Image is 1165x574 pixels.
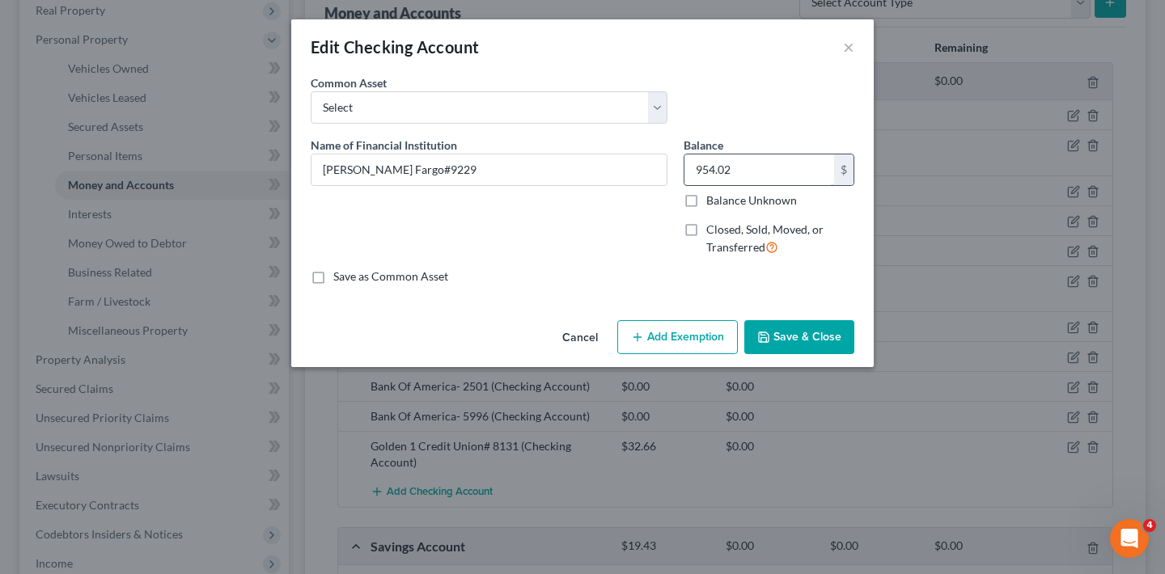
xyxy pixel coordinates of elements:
label: Save as Common Asset [333,268,448,285]
div: $ [834,154,854,185]
div: Edit Checking Account [311,36,479,58]
input: Enter name... [311,154,667,185]
button: Save & Close [744,320,854,354]
label: Balance Unknown [706,192,797,209]
span: Name of Financial Institution [311,138,457,152]
iframe: Intercom live chat [1110,519,1149,558]
label: Common Asset [311,74,387,91]
button: × [843,37,854,57]
button: Add Exemption [617,320,738,354]
label: Balance [684,137,723,154]
span: Closed, Sold, Moved, or Transferred [706,222,824,254]
span: 4 [1143,519,1156,532]
button: Cancel [549,322,611,354]
input: 0.00 [684,154,834,185]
